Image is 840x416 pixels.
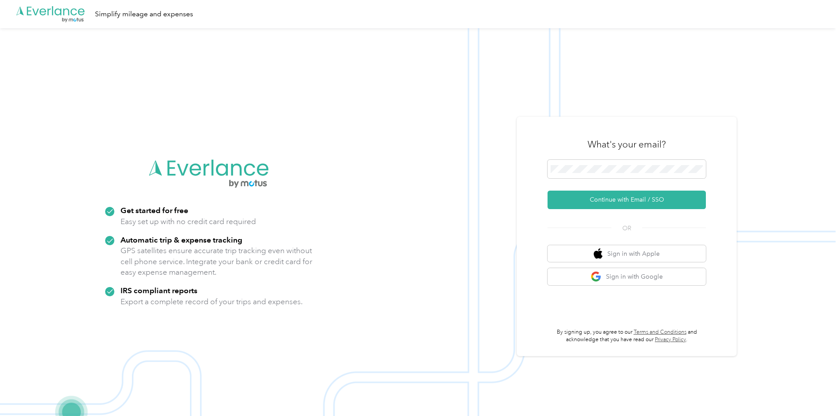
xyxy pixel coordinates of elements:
h3: What's your email? [588,138,666,151]
button: apple logoSign in with Apple [548,245,706,262]
p: Easy set up with no credit card required [121,216,256,227]
strong: Automatic trip & expense tracking [121,235,242,244]
strong: Get started for free [121,206,188,215]
button: google logoSign in with Google [548,268,706,285]
a: Terms and Conditions [634,329,687,335]
span: OR [611,224,642,233]
strong: IRS compliant reports [121,286,197,295]
button: Continue with Email / SSO [548,191,706,209]
a: Privacy Policy [655,336,686,343]
p: Export a complete record of your trips and expenses. [121,296,303,307]
img: apple logo [594,248,603,259]
p: GPS satellites ensure accurate trip tracking even without cell phone service. Integrate your bank... [121,245,313,278]
img: google logo [591,271,602,282]
p: By signing up, you agree to our and acknowledge that you have read our . [548,328,706,344]
div: Simplify mileage and expenses [95,9,193,20]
